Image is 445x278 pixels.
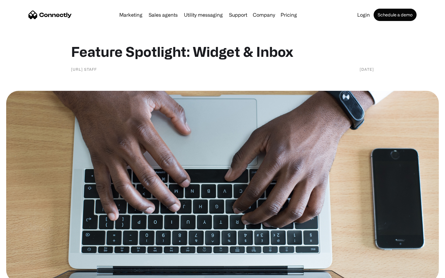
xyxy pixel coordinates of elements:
ul: Language list [12,267,37,276]
a: Pricing [278,12,299,17]
div: Company [253,11,275,19]
a: Schedule a demo [374,9,417,21]
a: Support [227,12,250,17]
div: [URL] staff [71,66,97,72]
a: Sales agents [146,12,180,17]
h1: Feature Spotlight: Widget & Inbox [71,43,374,60]
a: Marketing [117,12,145,17]
a: Utility messaging [181,12,225,17]
div: [DATE] [360,66,374,72]
aside: Language selected: English [6,267,37,276]
a: Login [355,12,372,17]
